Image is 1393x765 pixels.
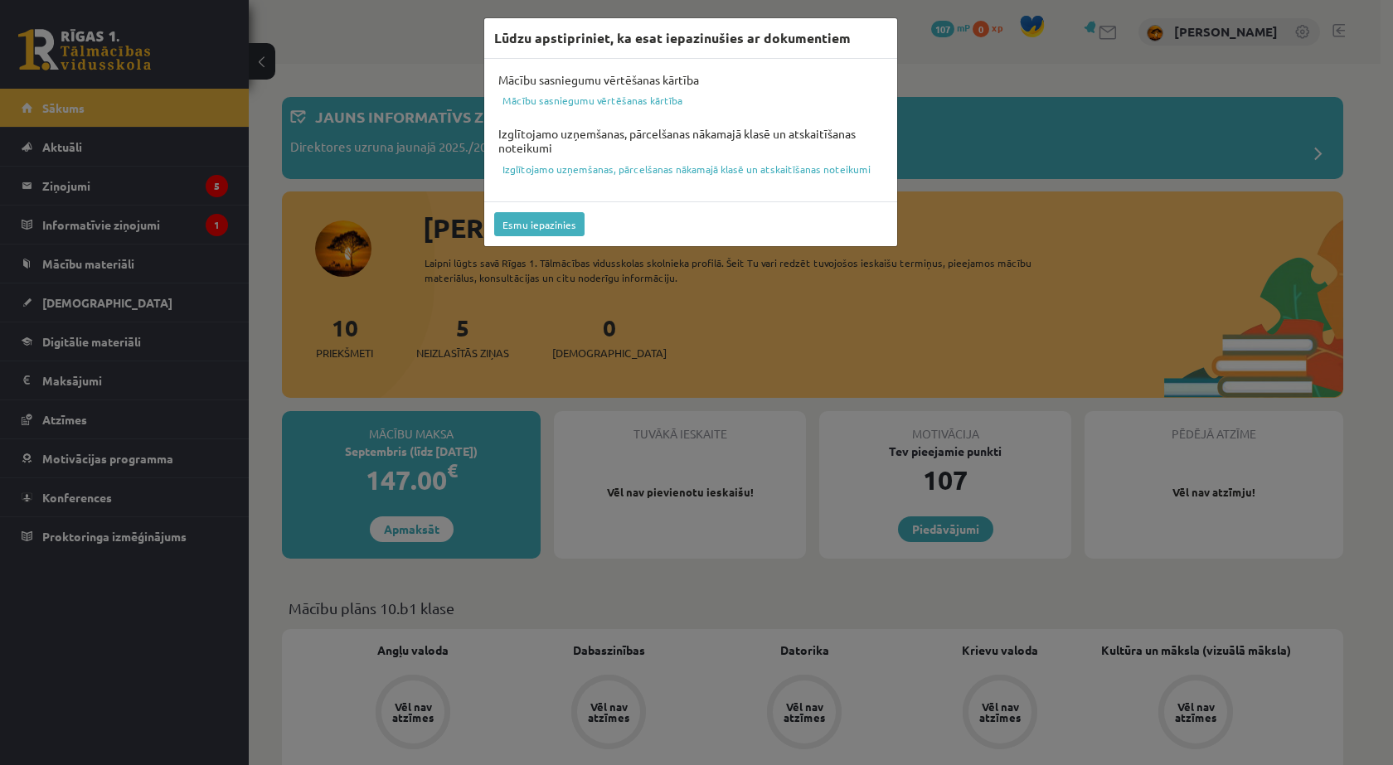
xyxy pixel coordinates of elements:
h4: Izglītojamo uzņemšanas, pārcelšanas nākamajā klasē un atskaitīšanas noteikumi [494,123,887,159]
a: Izglītojamo uzņemšanas, pārcelšanas nākamajā klasē un atskaitīšanas noteikumi [494,159,887,179]
h3: Lūdzu apstipriniet, ka esat iepazinušies ar dokumentiem [494,28,851,48]
h4: Mācību sasniegumu vērtēšanas kārtība [494,69,887,91]
button: Esmu iepazinies [494,212,585,236]
a: Mācību sasniegumu vērtēšanas kārtība [494,90,887,110]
